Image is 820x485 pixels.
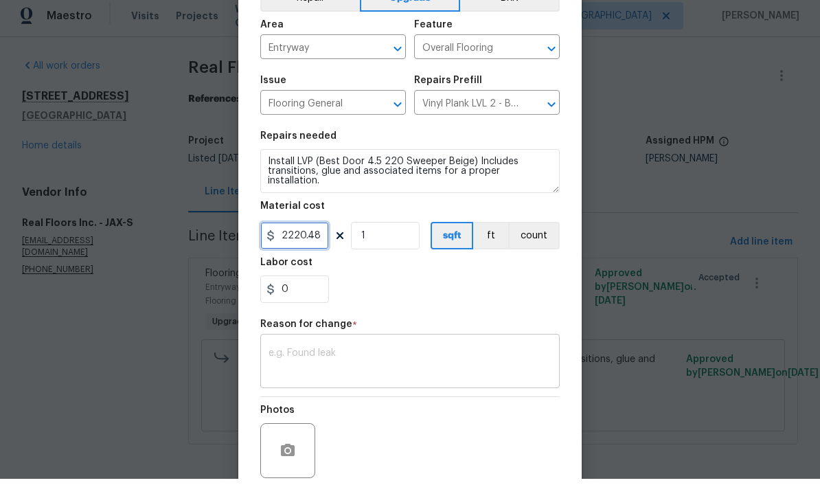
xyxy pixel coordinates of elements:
h5: Photos [260,411,295,421]
h5: Material cost [260,207,325,217]
button: count [508,228,560,256]
h5: Reason for change [260,326,352,335]
button: Open [542,45,561,65]
h5: Repairs Prefill [414,82,482,91]
button: Open [388,101,407,120]
h5: Repairs needed [260,137,337,147]
button: ft [473,228,508,256]
h5: Issue [260,82,286,91]
h5: Area [260,26,284,36]
textarea: Install LVP (Best Door 4.5 220 Sweeper Beige) Includes transitions, glue and associated items for... [260,155,560,199]
button: sqft [431,228,473,256]
button: Open [388,45,407,65]
button: Open [542,101,561,120]
h5: Feature [414,26,453,36]
h5: Labor cost [260,264,312,273]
